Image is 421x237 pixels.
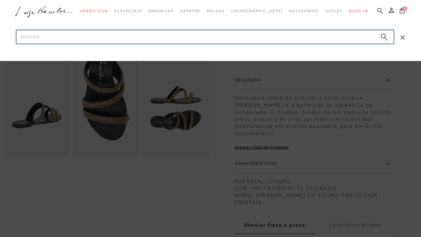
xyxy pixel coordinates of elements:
[403,6,407,11] span: 0
[80,5,108,17] a: categoryNavScreenReaderText
[148,9,174,13] span: Sandálias
[114,9,141,13] span: Essenciais
[349,9,368,13] span: BLOG LB
[180,5,200,17] a: categoryNavScreenReaderText
[325,9,343,13] span: Outlet
[207,5,225,17] a: categoryNavScreenReaderText
[16,30,394,44] input: Buscar.
[398,7,407,16] button: 0
[289,9,319,13] span: Acessórios
[231,5,283,17] a: noSubCategoriesText
[80,9,108,13] span: Verão Viva
[207,9,225,13] span: Bolsas
[180,9,200,13] span: Sapatos
[148,5,174,17] a: categoryNavScreenReaderText
[289,5,319,17] a: categoryNavScreenReaderText
[349,5,368,17] a: BLOG LB
[114,5,141,17] a: categoryNavScreenReaderText
[231,9,283,13] span: [DEMOGRAPHIC_DATA]
[325,5,343,17] a: categoryNavScreenReaderText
